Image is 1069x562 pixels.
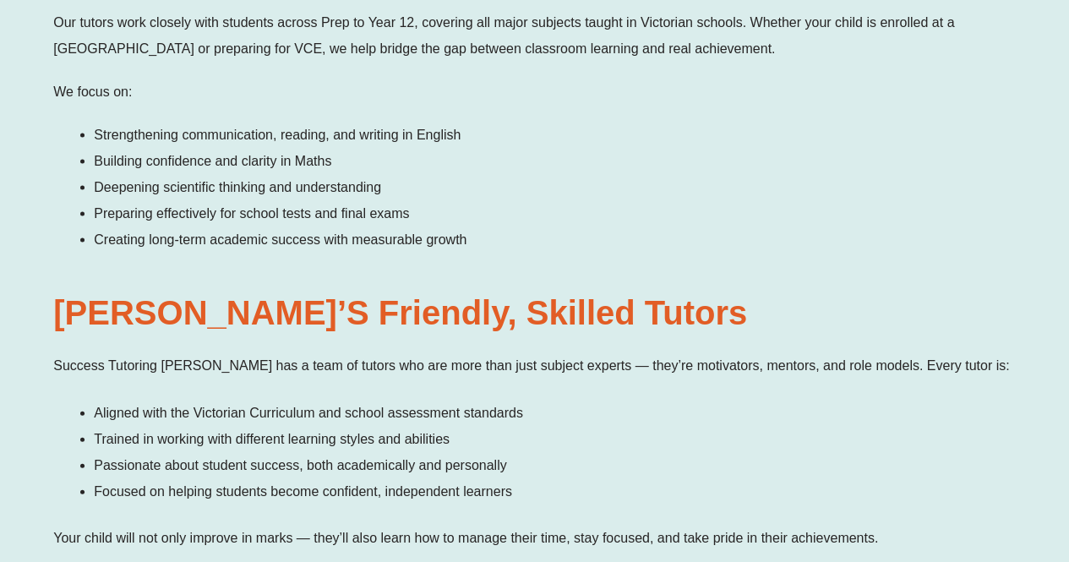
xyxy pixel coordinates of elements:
span: Success Tutoring [PERSON_NAME] has a team of tutors who are more than just subject experts — they... [53,358,1009,373]
span: Creating long-term academic success with measurable growth [94,232,466,247]
span: Building confidence and clarity in Maths [94,154,331,168]
span: Preparing effectively for school tests and final exams [94,206,409,221]
span: Aligned with the Victorian Curriculum and school assessment standards [94,406,523,420]
iframe: Chat Widget [788,371,1069,562]
span: Trained in working with different learning styles and abilities [94,432,450,446]
p: We focus on: [53,79,1016,105]
span: Passionate about student success, both academically and personally [94,458,506,472]
p: Our tutors work closely with students across Prep to Year 12, covering all major subjects taught ... [53,9,1016,62]
span: Deepening scientific thinking and understanding [94,180,381,194]
span: Your child will not only improve in marks — they’ll also learn how to manage their time, stay foc... [53,531,878,545]
span: Strengthening communication, reading, and writing in English [94,128,461,142]
span: Focused on helping students become confident, independent learners [94,484,512,499]
h2: [PERSON_NAME]’s Friendly, Skilled Tutors [53,290,1016,336]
